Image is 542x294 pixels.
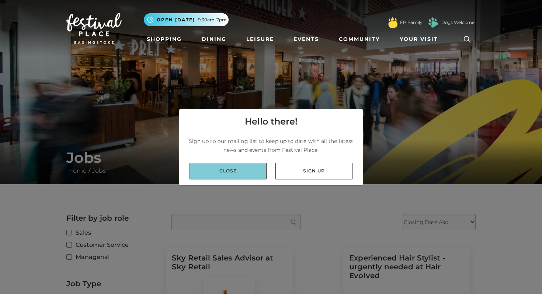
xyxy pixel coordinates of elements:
[400,35,438,43] span: Your Visit
[144,32,185,46] a: Shopping
[400,19,422,26] a: FP Family
[198,17,227,23] span: 9.30am-7pm
[397,32,445,46] a: Your Visit
[66,13,122,44] img: Festival Place Logo
[190,163,267,179] a: Close
[157,17,195,23] span: Open [DATE]
[291,32,322,46] a: Events
[185,137,357,154] p: Sign up to our mailing list to keep up to date with all the latest news and events from Festival ...
[243,32,277,46] a: Leisure
[245,115,298,128] h4: Hello there!
[441,19,476,26] a: Dogs Welcome!
[144,13,229,26] button: Open [DATE] 9.30am-7pm
[199,32,229,46] a: Dining
[275,163,352,179] a: Sign up
[336,32,383,46] a: Community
